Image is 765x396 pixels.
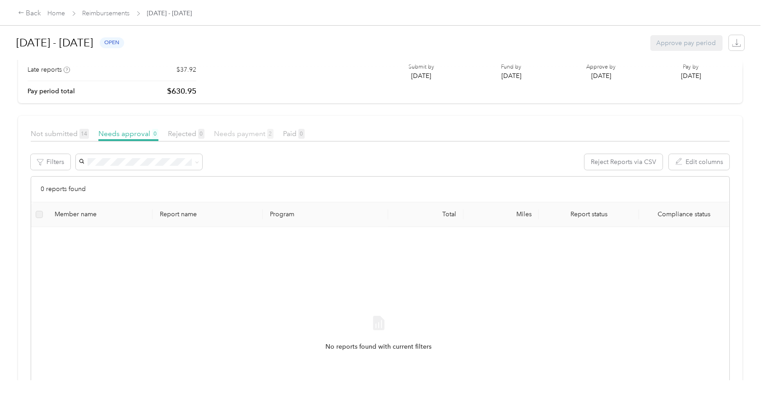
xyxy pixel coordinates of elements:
div: 0 reports found [31,177,729,202]
span: 14 [79,129,89,139]
span: Compliance status [646,210,722,218]
th: Member name [47,202,153,227]
span: Not submitted [31,129,89,138]
div: Miles [471,210,532,218]
iframe: Everlance-gr Chat Button Frame [714,346,765,396]
span: No reports found with current filters [326,342,432,352]
button: Edit columns [669,154,729,170]
div: Late reports [28,65,70,74]
div: Total [395,210,456,218]
div: Member name [55,210,145,218]
span: [DATE] - [DATE] [147,9,192,18]
span: 0 [298,129,305,139]
h1: [DATE] - [DATE] [17,32,93,54]
p: Pay period total [28,86,75,96]
th: Report name [153,202,263,227]
a: Home [48,9,65,17]
span: Rejected [168,129,204,138]
span: 2 [267,129,274,139]
button: Filters [31,154,70,170]
p: [DATE] [501,71,521,81]
span: Needs payment [214,129,274,138]
span: Paid [283,129,305,138]
a: Reimbursements [83,9,130,17]
span: Needs approval [98,129,158,138]
p: [DATE] [681,71,701,81]
p: [DATE] [408,71,434,81]
p: $630.95 [167,86,196,97]
span: 0 [198,129,204,139]
p: [DATE] [586,71,616,81]
span: open [100,37,124,48]
div: Back [18,8,42,19]
p: $37.92 [176,65,196,74]
span: Report status [546,210,632,218]
span: 0 [152,129,158,139]
button: Reject Reports via CSV [584,154,663,170]
th: Program [263,202,388,227]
